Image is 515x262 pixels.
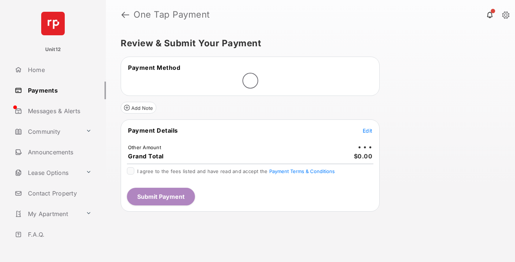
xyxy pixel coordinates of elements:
[41,12,65,35] img: svg+xml;base64,PHN2ZyB4bWxucz0iaHR0cDovL3d3dy53My5vcmcvMjAwMC9zdmciIHdpZHRoPSI2NCIgaGVpZ2h0PSI2NC...
[269,168,335,174] button: I agree to the fees listed and have read and accept the
[12,123,83,140] a: Community
[12,205,83,223] a: My Apartment
[45,46,61,53] p: Unit12
[128,152,164,160] span: Grand Total
[354,152,373,160] span: $0.00
[12,102,106,120] a: Messages & Alerts
[363,128,372,134] span: Edit
[12,184,106,202] a: Contact Property
[127,188,195,205] button: Submit Payment
[12,226,106,243] a: F.A.Q.
[12,82,106,99] a: Payments
[128,64,180,71] span: Payment Method
[12,143,106,161] a: Announcements
[121,39,494,48] h5: Review & Submit Your Payment
[12,61,106,79] a: Home
[12,164,83,182] a: Lease Options
[137,168,335,174] span: I agree to the fees listed and have read and accept the
[363,127,372,134] button: Edit
[128,127,178,134] span: Payment Details
[128,144,161,151] td: Other Amount
[134,10,210,19] strong: One Tap Payment
[121,102,156,114] button: Add Note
